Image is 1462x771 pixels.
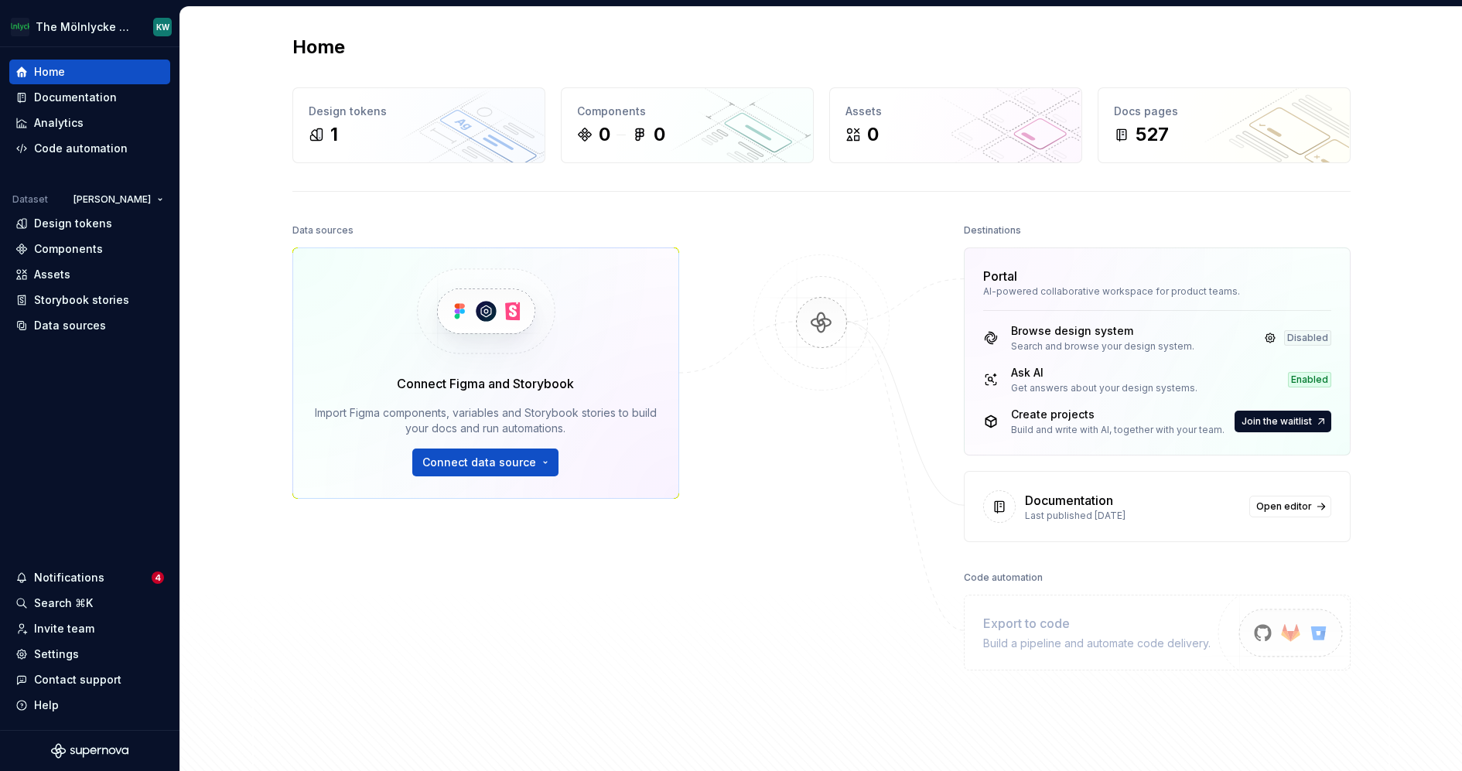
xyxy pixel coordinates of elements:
[983,267,1017,285] div: Portal
[9,262,170,287] a: Assets
[292,220,354,241] div: Data sources
[330,122,338,147] div: 1
[9,136,170,161] a: Code automation
[11,18,29,36] img: 91fb9bbd-befe-470e-ae9b-8b56c3f0f44a.png
[1011,407,1225,422] div: Create projects
[1136,122,1169,147] div: 527
[9,85,170,110] a: Documentation
[12,193,48,206] div: Dataset
[34,595,93,611] div: Search ⌘K
[3,10,176,43] button: The Mölnlycke ExperienceKW
[1025,491,1113,510] div: Documentation
[36,19,135,35] div: The Mölnlycke Experience
[1011,424,1225,436] div: Build and write with AI, together with your team.
[1011,382,1197,394] div: Get answers about your design systems.
[983,285,1331,298] div: AI-powered collaborative workspace for product teams.
[1011,340,1194,353] div: Search and browse your design system.
[397,374,574,393] div: Connect Figma and Storybook
[867,122,879,147] div: 0
[412,449,558,476] button: Connect data source
[9,565,170,590] button: Notifications4
[654,122,665,147] div: 0
[1114,104,1334,119] div: Docs pages
[34,141,128,156] div: Code automation
[73,193,151,206] span: [PERSON_NAME]
[1249,496,1331,517] a: Open editor
[9,237,170,261] a: Components
[9,313,170,338] a: Data sources
[1256,500,1312,513] span: Open editor
[152,571,164,584] span: 4
[1242,415,1312,428] span: Join the waitlist
[34,646,79,662] div: Settings
[9,693,170,718] button: Help
[34,570,104,585] div: Notifications
[9,211,170,236] a: Design tokens
[34,672,121,687] div: Contact support
[1288,372,1331,387] div: Enabled
[67,189,170,210] button: [PERSON_NAME]
[1011,365,1197,380] div: Ask AI
[292,35,345,60] h2: Home
[964,567,1043,588] div: Code automation
[599,122,610,147] div: 0
[9,616,170,641] a: Invite team
[577,104,798,119] div: Components
[983,636,1211,651] div: Build a pipeline and automate code delivery.
[34,292,129,308] div: Storybook stories
[829,87,1082,163] a: Assets0
[1011,323,1194,339] div: Browse design system
[292,87,545,163] a: Design tokens1
[9,60,170,84] a: Home
[34,621,94,636] div: Invite team
[34,698,59,713] div: Help
[964,220,1021,241] div: Destinations
[309,104,529,119] div: Design tokens
[34,90,117,105] div: Documentation
[51,743,128,759] svg: Supernova Logo
[1284,330,1331,346] div: Disabled
[9,591,170,616] button: Search ⌘K
[34,241,103,257] div: Components
[422,455,536,470] span: Connect data source
[9,288,170,312] a: Storybook stories
[983,614,1211,633] div: Export to code
[315,405,657,436] div: Import Figma components, variables and Storybook stories to build your docs and run automations.
[9,667,170,692] button: Contact support
[34,318,106,333] div: Data sources
[34,267,70,282] div: Assets
[34,115,84,131] div: Analytics
[1235,411,1331,432] button: Join the waitlist
[34,216,112,231] div: Design tokens
[9,111,170,135] a: Analytics
[156,21,169,33] div: KW
[845,104,1066,119] div: Assets
[561,87,814,163] a: Components00
[9,642,170,667] a: Settings
[1025,510,1240,522] div: Last published [DATE]
[34,64,65,80] div: Home
[1098,87,1351,163] a: Docs pages527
